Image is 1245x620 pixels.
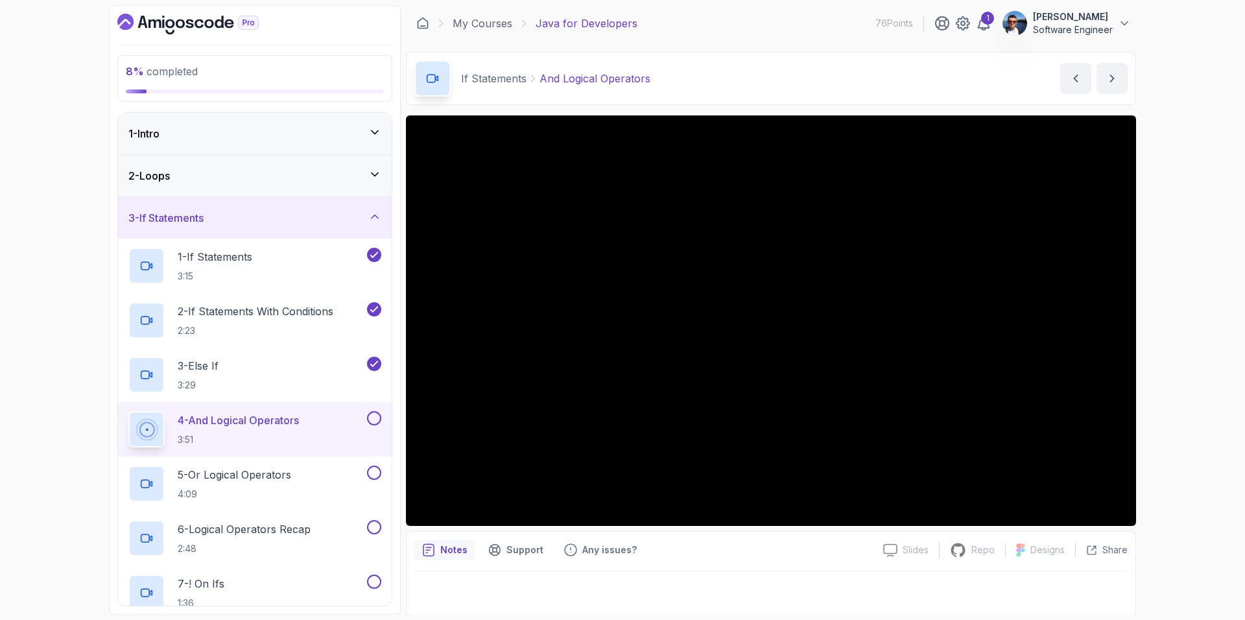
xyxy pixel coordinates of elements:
button: Support button [480,540,551,560]
button: 2-If Statements With Conditions2:23 [128,302,381,339]
p: Slides [903,543,929,556]
button: user profile image[PERSON_NAME]Software Engineer [1002,10,1131,36]
h3: 2 - Loops [128,168,170,184]
h3: 3 - If Statements [128,210,204,226]
button: Feedback button [556,540,645,560]
p: 3 - Else If [178,358,219,374]
a: Dashboard [117,14,289,34]
p: Repo [971,543,995,556]
a: 1 [976,16,991,31]
p: And Logical Operators [539,71,650,86]
p: 3:51 [178,433,299,446]
button: previous content [1060,63,1091,94]
span: 8 % [126,65,144,78]
p: 4 - And Logical Operators [178,412,299,428]
p: 2 - If Statements With Conditions [178,304,333,319]
button: 1-If Statements3:15 [128,248,381,284]
button: 5-Or Logical Operators4:09 [128,466,381,502]
p: 2:23 [178,324,333,337]
p: If Statements [461,71,527,86]
button: 6-Logical Operators Recap2:48 [128,520,381,556]
p: 2:48 [178,542,311,555]
p: Java for Developers [536,16,637,31]
a: My Courses [453,16,512,31]
a: Dashboard [416,17,429,30]
p: 1 - If Statements [178,249,252,265]
p: Support [506,543,543,556]
button: 2-Loops [118,155,392,197]
p: 3:29 [178,379,219,392]
button: next content [1097,63,1128,94]
p: [PERSON_NAME] [1033,10,1113,23]
p: Any issues? [582,543,637,556]
p: 76 Points [875,17,913,30]
button: 7-! On Ifs1:36 [128,575,381,611]
button: 3-Else If3:29 [128,357,381,393]
div: 1 [981,12,994,25]
p: 5 - Or Logical Operators [178,467,291,483]
p: Share [1102,543,1128,556]
p: Designs [1030,543,1065,556]
p: 7 - ! On Ifs [178,576,224,591]
p: Software Engineer [1033,23,1113,36]
button: 4-And Logical Operators3:51 [128,411,381,447]
p: 1:36 [178,597,224,610]
img: user profile image [1002,11,1027,36]
button: notes button [414,540,475,560]
button: 1-Intro [118,113,392,154]
iframe: 4 - AND Logical Operators [406,115,1136,526]
h3: 1 - Intro [128,126,160,141]
span: completed [126,65,198,78]
p: 3:15 [178,270,252,283]
p: Notes [440,543,468,556]
button: Share [1075,543,1128,556]
p: 4:09 [178,488,291,501]
button: 3-If Statements [118,197,392,239]
p: 6 - Logical Operators Recap [178,521,311,537]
